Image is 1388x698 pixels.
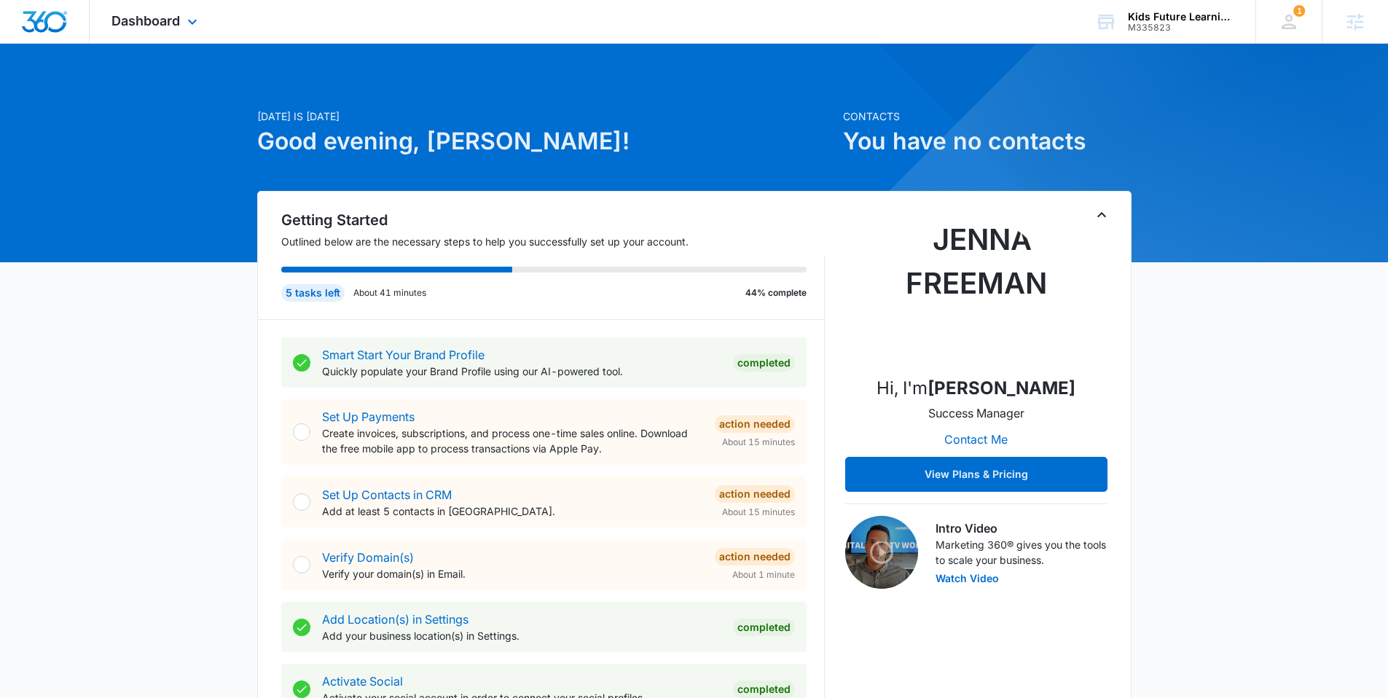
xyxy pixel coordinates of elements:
h2: Getting Started [281,209,825,231]
p: Add at least 5 contacts in [GEOGRAPHIC_DATA]. [322,503,703,519]
div: account id [1128,23,1234,33]
strong: [PERSON_NAME] [928,377,1075,399]
p: About 41 minutes [353,286,426,299]
p: Marketing 360® gives you the tools to scale your business. [936,537,1107,568]
img: logo_orange.svg [23,23,35,35]
div: Domain: [DOMAIN_NAME] [38,38,160,50]
span: About 15 minutes [722,436,795,449]
div: Completed [733,619,795,636]
p: Verify your domain(s) in Email. [322,566,703,581]
p: Add your business location(s) in Settings. [322,628,721,643]
h1: You have no contacts [843,124,1132,159]
div: Domain Overview [55,86,130,95]
p: Success Manager [928,404,1024,422]
span: Dashboard [111,13,180,28]
p: Hi, I'm [877,375,1075,401]
div: Completed [733,354,795,372]
a: Set Up Contacts in CRM [322,487,452,502]
img: website_grey.svg [23,38,35,50]
span: About 15 minutes [722,506,795,519]
button: Toggle Collapse [1093,206,1110,224]
div: account name [1128,11,1234,23]
a: Verify Domain(s) [322,550,414,565]
img: tab_keywords_by_traffic_grey.svg [145,85,157,96]
a: Activate Social [322,674,403,689]
div: notifications count [1293,5,1305,17]
h1: Good evening, [PERSON_NAME]! [257,124,834,159]
p: Outlined below are the necessary steps to help you successfully set up your account. [281,234,825,249]
button: Contact Me [930,422,1022,457]
p: [DATE] is [DATE] [257,109,834,124]
a: Add Location(s) in Settings [322,612,468,627]
div: Completed [733,681,795,698]
span: 1 [1293,5,1305,17]
button: View Plans & Pricing [845,457,1107,492]
span: About 1 minute [732,568,795,581]
a: Set Up Payments [322,409,415,424]
img: tab_domain_overview_orange.svg [39,85,51,96]
div: Action Needed [715,548,795,565]
div: 5 tasks left [281,284,345,302]
h3: Intro Video [936,519,1107,537]
div: Action Needed [715,415,795,433]
img: Intro Video [845,516,918,589]
div: Action Needed [715,485,795,503]
a: Smart Start Your Brand Profile [322,348,485,362]
p: Contacts [843,109,1132,124]
div: Keywords by Traffic [161,86,246,95]
p: Quickly populate your Brand Profile using our AI-powered tool. [322,364,721,379]
button: Watch Video [936,573,999,584]
p: Create invoices, subscriptions, and process one-time sales online. Download the free mobile app t... [322,426,703,456]
p: 44% complete [745,286,807,299]
img: Jenna Freeman [903,218,1049,364]
div: v 4.0.25 [41,23,71,35]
